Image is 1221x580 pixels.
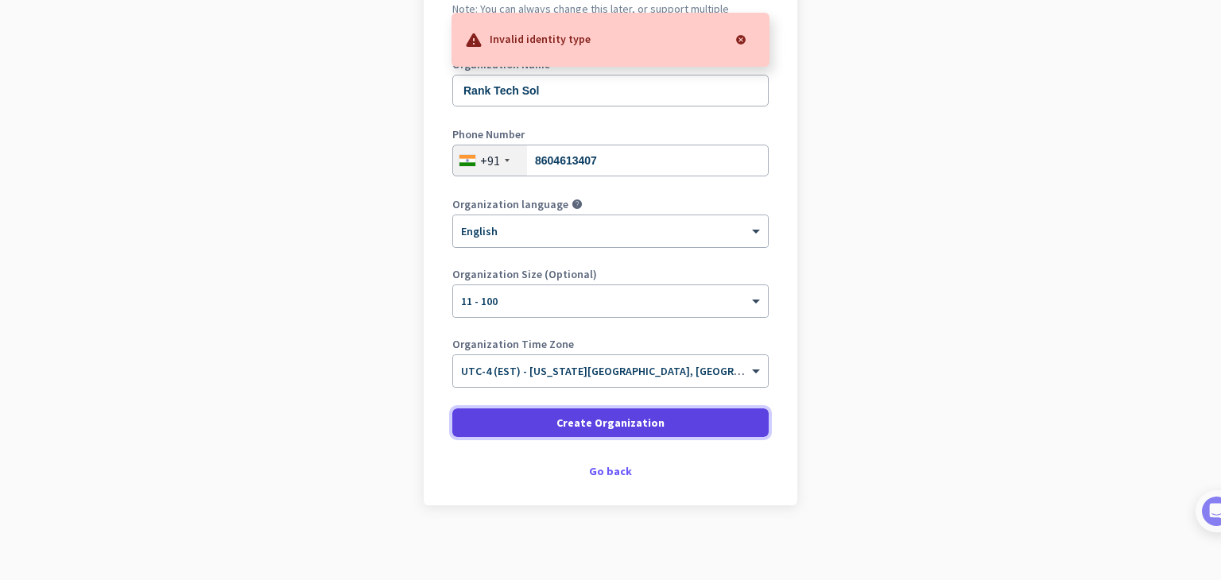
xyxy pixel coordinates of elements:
label: Phone Number [452,129,769,140]
label: Organization language [452,199,568,210]
input: What is the name of your organization? [452,75,769,106]
label: Organization Name [452,59,769,70]
h2: Note: You can always change this later, or support multiple configurations at the same time [452,2,769,30]
div: Go back [452,466,769,477]
input: 74104 10123 [452,145,769,176]
p: Invalid identity type [490,30,591,46]
label: Organization Time Zone [452,338,769,350]
div: +91 [480,153,500,168]
button: Create Organization [452,408,769,437]
label: Organization Size (Optional) [452,269,769,280]
i: help [572,199,583,210]
span: Create Organization [556,415,665,431]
